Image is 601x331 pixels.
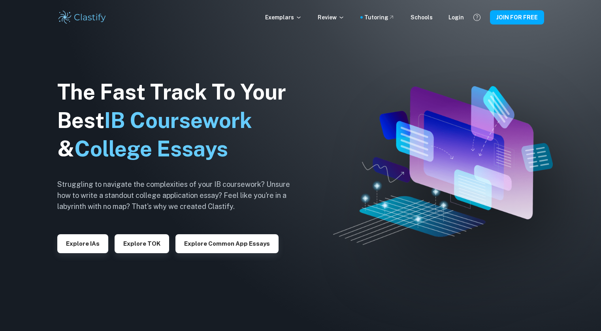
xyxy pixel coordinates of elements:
h6: Struggling to navigate the complexities of your IB coursework? Unsure how to write a standout col... [57,179,302,212]
img: Clastify hero [333,86,553,245]
p: Review [318,13,345,22]
a: Explore IAs [57,239,108,247]
a: Login [448,13,464,22]
img: Clastify logo [57,9,107,25]
button: Explore Common App essays [175,234,279,253]
span: IB Coursework [104,108,252,133]
p: Exemplars [265,13,302,22]
button: Help and Feedback [470,11,484,24]
h1: The Fast Track To Your Best & [57,78,302,163]
a: Explore Common App essays [175,239,279,247]
a: Tutoring [364,13,395,22]
button: Explore TOK [115,234,169,253]
button: Explore IAs [57,234,108,253]
span: College Essays [74,136,228,161]
a: Schools [411,13,433,22]
button: JOIN FOR FREE [490,10,544,24]
a: Explore TOK [115,239,169,247]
